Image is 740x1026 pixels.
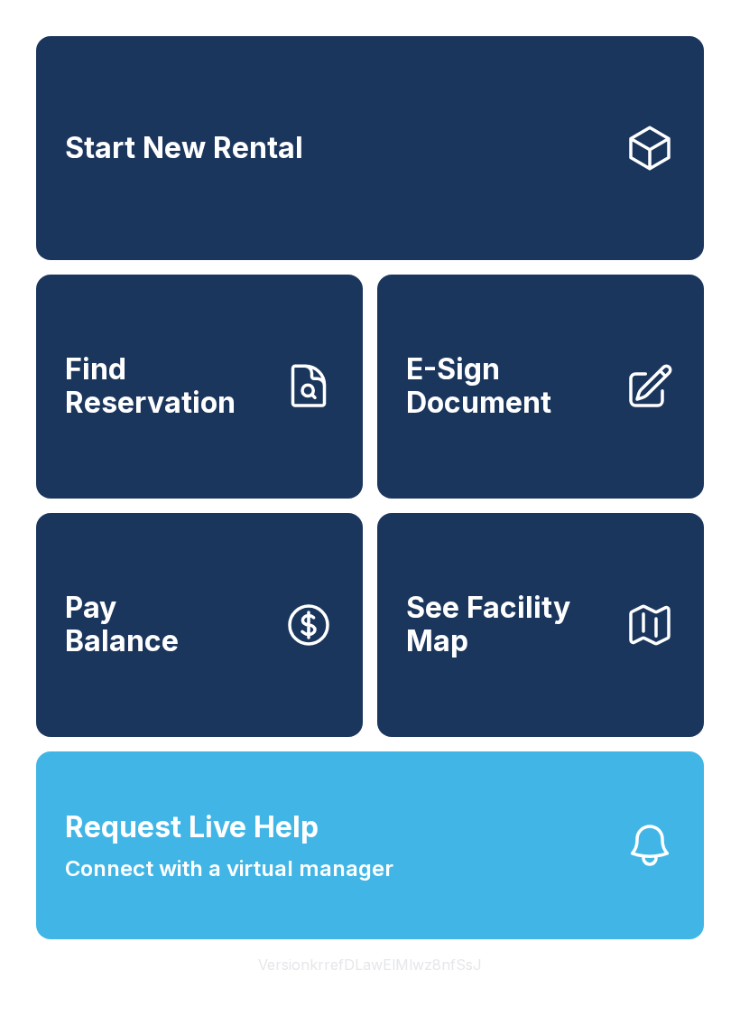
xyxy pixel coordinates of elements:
a: E-Sign Document [377,275,704,499]
button: VersionkrrefDLawElMlwz8nfSsJ [244,939,496,990]
span: Find Reservation [65,353,269,419]
button: PayBalance [36,513,363,737]
button: See Facility Map [377,513,704,737]
span: E-Sign Document [406,353,610,419]
span: See Facility Map [406,592,610,658]
span: Connect with a virtual manager [65,853,393,885]
span: Start New Rental [65,132,303,165]
a: Find Reservation [36,275,363,499]
a: Start New Rental [36,36,704,260]
span: Request Live Help [65,806,319,849]
span: Pay Balance [65,592,179,658]
button: Request Live HelpConnect with a virtual manager [36,751,704,939]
